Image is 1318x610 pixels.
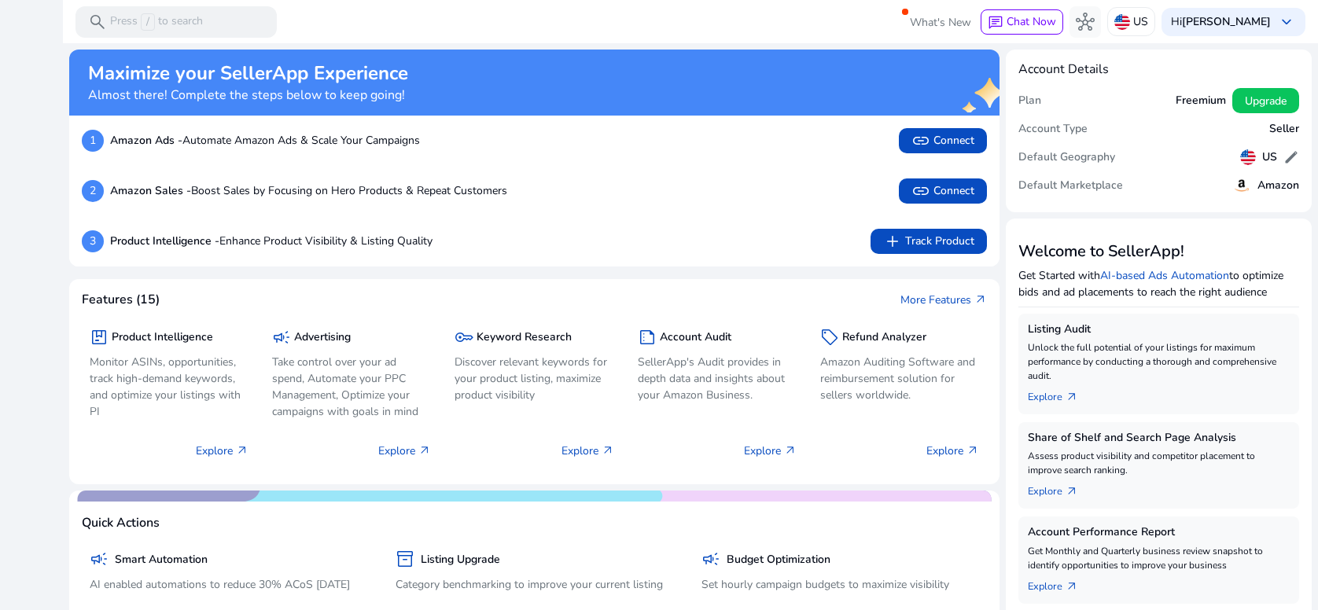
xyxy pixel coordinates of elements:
span: Connect [911,182,974,200]
span: Track Product [883,232,974,251]
h2: Maximize your SellerApp Experience [88,62,408,85]
h3: Welcome to SellerApp! [1018,242,1299,261]
span: Connect [911,131,974,150]
button: hub [1069,6,1101,38]
img: us.svg [1240,149,1256,165]
h5: Listing Audit [1028,323,1290,336]
span: sell [820,328,839,347]
h4: Account Details [1018,62,1109,77]
h5: US [1262,151,1277,164]
span: arrow_outward [236,444,249,457]
a: AI-based Ads Automation [1100,268,1229,283]
h5: Smart Automation [115,553,208,567]
h5: Advertising [294,331,351,344]
h5: Seller [1269,123,1299,136]
h4: Quick Actions [82,516,160,531]
span: campaign [90,549,109,568]
span: edit [1283,149,1299,165]
button: addTrack Product [871,229,987,254]
a: More Featuresarrow_outward [900,292,987,308]
span: search [88,13,107,31]
span: What's New [910,9,971,36]
button: linkConnect [899,178,987,204]
p: Explore [926,443,979,459]
span: inventory_2 [396,549,414,568]
span: package [90,328,109,347]
span: link [911,131,930,150]
span: arrow_outward [602,444,614,457]
p: Category benchmarking to improve your current listing [396,576,673,593]
p: Boost Sales by Focusing on Hero Products & Repeat Customers [110,182,507,199]
span: summarize [638,328,657,347]
b: Amazon Ads - [110,133,182,148]
p: Hi [1171,17,1271,28]
p: Get Started with to optimize bids and ad placements to reach the right audience [1018,267,1299,300]
p: Discover relevant keywords for your product listing, maximize product visibility [455,354,613,403]
p: Set hourly campaign budgets to maximize visibility [701,576,979,593]
span: link [911,182,930,200]
p: Automate Amazon Ads & Scale Your Campaigns [110,132,420,149]
h5: Refund Analyzer [842,331,926,344]
p: Explore [378,443,431,459]
span: arrow_outward [784,444,797,457]
h5: Account Type [1018,123,1088,136]
span: Chat Now [1007,14,1056,29]
img: us.svg [1114,14,1130,30]
span: arrow_outward [974,293,987,306]
p: Press to search [110,13,203,31]
span: keyboard_arrow_down [1277,13,1296,31]
p: Get Monthly and Quarterly business review snapshot to identify opportunities to improve your busi... [1028,544,1290,572]
p: Explore [561,443,614,459]
button: linkConnect [899,128,987,153]
a: Explorearrow_outward [1028,383,1091,405]
span: arrow_outward [418,444,431,457]
h5: Freemium [1176,94,1226,108]
p: Explore [196,443,249,459]
h5: Default Marketplace [1018,179,1123,193]
span: key [455,328,473,347]
p: Take control over your ad spend, Automate your PPC Management, Optimize your campaigns with goals... [272,354,431,420]
span: arrow_outward [966,444,979,457]
h4: Almost there! Complete the steps below to keep going! [88,88,408,103]
h5: Budget Optimization [727,553,830,567]
h5: Keyword Research [477,331,572,344]
h5: Default Geography [1018,151,1115,164]
h5: Share of Shelf and Search Page Analysis [1028,432,1290,445]
span: Upgrade [1245,93,1287,109]
button: Upgrade [1232,88,1299,113]
span: / [141,13,155,31]
b: Product Intelligence - [110,233,219,248]
h5: Amazon [1257,179,1299,193]
h5: Product Intelligence [112,331,213,344]
b: [PERSON_NAME] [1182,14,1271,29]
span: arrow_outward [1066,580,1078,593]
span: chat [988,15,1003,31]
p: 3 [82,230,104,252]
a: Explorearrow_outward [1028,572,1091,594]
p: Monitor ASINs, opportunities, track high-demand keywords, and optimize your listings with PI [90,354,249,420]
a: Explorearrow_outward [1028,477,1091,499]
p: Enhance Product Visibility & Listing Quality [110,233,433,249]
span: arrow_outward [1066,391,1078,403]
p: 2 [82,180,104,202]
p: Assess product visibility and competitor placement to improve search ranking. [1028,449,1290,477]
span: campaign [701,549,720,568]
span: add [883,232,902,251]
h5: Plan [1018,94,1041,108]
b: Amazon Sales - [110,183,191,198]
h5: Account Audit [660,331,731,344]
p: SellerApp's Audit provides in depth data and insights about your Amazon Business. [638,354,797,403]
h5: Listing Upgrade [421,553,500,567]
h4: Features (15) [82,292,160,307]
p: US [1133,8,1148,35]
img: amazon.svg [1232,176,1251,195]
p: AI enabled automations to reduce 30% ACoS [DATE] [90,576,367,593]
p: Unlock the full potential of your listings for maximum performance by conducting a thorough and c... [1028,340,1290,383]
p: Explore [744,443,797,459]
span: arrow_outward [1066,485,1078,498]
h5: Account Performance Report [1028,526,1290,539]
span: campaign [272,328,291,347]
p: 1 [82,130,104,152]
button: chatChat Now [981,9,1063,35]
p: Amazon Auditing Software and reimbursement solution for sellers worldwide. [820,354,979,403]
